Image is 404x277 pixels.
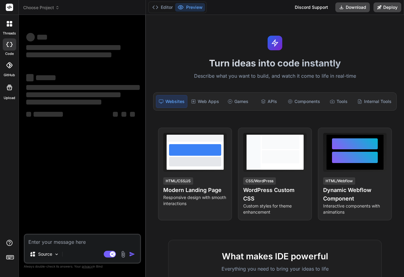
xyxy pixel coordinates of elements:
[291,2,332,12] div: Discord Support
[38,251,52,257] p: Source
[26,112,31,117] span: ‌
[373,2,401,12] button: Deploy
[223,95,253,108] div: Games
[5,51,14,56] label: code
[36,75,56,80] span: ‌
[4,73,15,78] label: GitHub
[113,112,118,117] span: ‌
[26,92,121,97] span: ‌
[26,33,35,41] span: ‌
[156,95,187,108] div: Websites
[163,177,193,185] div: HTML/CSS/JS
[254,95,284,108] div: APIs
[243,203,307,215] p: Custom styles for theme enhancement
[150,58,400,69] h1: Turn ideas into code instantly
[26,45,121,50] span: ‌
[4,95,15,101] label: Upload
[24,264,141,269] p: Always double-check its answers. Your in Bind
[323,203,387,215] p: Interactive components with animations
[150,72,400,80] p: Describe what you want to build, and watch it come to life in real-time
[34,112,63,117] span: ‌
[82,265,93,268] span: privacy
[355,95,394,108] div: Internal Tools
[178,265,372,272] p: Everything you need to bring your ideas to life
[26,52,111,57] span: ‌
[189,95,222,108] div: Web Apps
[178,250,372,263] h2: What makes IDE powerful
[175,3,205,12] button: Preview
[23,5,60,11] span: Choose Project
[3,31,16,36] label: threads
[335,2,370,12] button: Download
[26,100,101,105] span: ‌
[121,112,126,117] span: ‌
[163,186,227,194] h4: Modern Landing Page
[243,177,276,185] div: CSS/WordPress
[323,177,355,185] div: HTML/Webflow
[324,95,354,108] div: Tools
[37,35,47,40] span: ‌
[163,194,227,207] p: Responsive design with smooth interactions
[129,251,135,257] img: icon
[120,251,127,258] img: attachment
[26,85,140,90] span: ‌
[26,74,34,81] span: ‌
[150,3,175,12] button: Editor
[130,112,135,117] span: ‌
[285,95,323,108] div: Components
[54,252,59,257] img: Pick Models
[323,186,387,203] h4: Dynamic Webflow Component
[243,186,307,203] h4: WordPress Custom CSS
